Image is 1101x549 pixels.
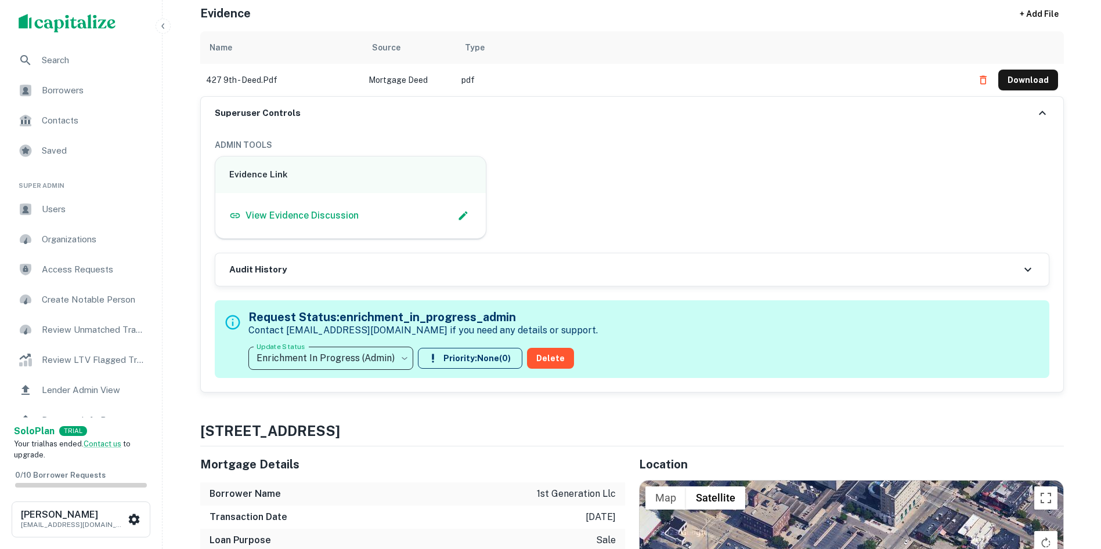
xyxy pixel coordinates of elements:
[248,323,598,337] p: Contact [EMAIL_ADDRESS][DOMAIN_NAME] if you need any details or support.
[537,487,616,501] p: 1st generation llc
[9,256,153,283] a: Access Requests
[42,293,146,307] span: Create Notable Person
[372,41,400,54] div: Source
[246,209,359,223] p: View Evidence Discussion
[42,83,146,97] span: Borrowers
[9,195,153,223] a: Users
[59,426,87,436] div: TRIAL
[200,456,625,473] h5: Mortgage Details
[210,510,287,524] h6: Transaction Date
[215,107,301,120] h6: Superuser Controls
[42,53,146,67] span: Search
[229,209,359,223] a: View Evidence Discussion
[363,31,456,64] th: Source
[1034,486,1057,510] button: Toggle fullscreen view
[248,308,598,326] h5: Request Status: enrichment_in_progress_admin
[9,167,153,195] li: Super Admin
[257,341,305,351] label: Update Status
[84,439,121,448] a: Contact us
[418,348,522,369] button: Priority:None(0)
[42,323,146,337] span: Review Unmatched Transactions
[200,420,1064,441] h4: [STREET_ADDRESS]
[21,510,125,519] h6: [PERSON_NAME]
[454,207,472,224] button: Edit Slack Link
[9,346,153,374] a: Review LTV Flagged Transactions
[9,316,153,344] a: Review Unmatched Transactions
[42,383,146,397] span: Lender Admin View
[9,376,153,404] a: Lender Admin View
[200,31,363,64] th: Name
[42,144,146,158] span: Saved
[19,14,116,32] img: capitalize-logo.png
[42,353,146,367] span: Review LTV Flagged Transactions
[686,486,745,510] button: Show satellite imagery
[1043,456,1101,512] iframe: Chat Widget
[200,64,363,96] td: 427 9th - deed.pdf
[200,5,251,22] h5: Evidence
[210,533,271,547] h6: Loan Purpose
[973,71,994,89] button: Delete file
[200,31,1064,96] div: scrollable content
[210,487,281,501] h6: Borrower Name
[9,77,153,104] a: Borrowers
[15,471,106,479] span: 0 / 10 Borrower Requests
[229,168,472,181] h6: Evidence Link
[465,41,485,54] div: Type
[12,501,150,537] button: [PERSON_NAME][EMAIL_ADDRESS][DOMAIN_NAME]
[9,107,153,134] a: Contacts
[9,286,153,314] a: Create Notable Person
[9,137,153,165] a: Saved
[596,533,616,547] p: sale
[9,226,153,253] a: Organizations
[42,114,146,128] span: Contacts
[456,64,967,96] td: pdf
[21,519,125,530] p: [EMAIL_ADDRESS][DOMAIN_NAME]
[14,439,131,460] span: Your trial has ended. to upgrade.
[527,348,574,369] button: Delete
[14,426,55,437] strong: Solo Plan
[14,424,55,438] a: SoloPlan
[639,456,1064,473] h5: Location
[645,486,686,510] button: Show street map
[248,342,413,375] div: Enrichment In Progress (Admin)
[456,31,967,64] th: Type
[42,413,146,427] span: Borrower Info Requests
[229,263,287,277] h6: Audit History
[210,41,232,54] div: Name
[9,46,153,74] a: Search
[999,3,1080,24] div: + Add File
[42,263,146,277] span: Access Requests
[42,202,146,216] span: Users
[9,406,153,434] a: Borrower Info Requests
[363,64,456,96] td: Mortgage Deed
[586,510,616,524] p: [DATE]
[215,139,1049,151] h6: ADMIN TOOLS
[998,70,1058,90] button: Download
[42,232,146,246] span: Organizations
